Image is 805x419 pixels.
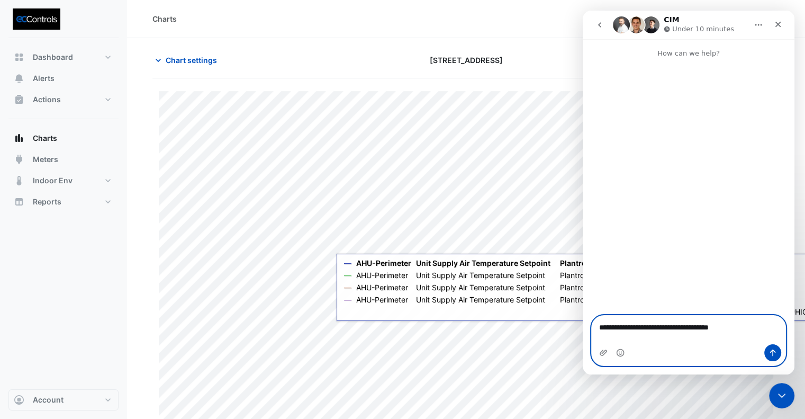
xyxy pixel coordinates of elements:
[33,154,58,165] span: Meters
[583,11,794,375] iframe: Intercom live chat
[166,55,217,66] span: Chart settings
[8,389,119,411] button: Account
[33,395,64,405] span: Account
[8,89,119,110] button: Actions
[152,51,224,69] button: Chart settings
[33,73,55,84] span: Alerts
[14,197,24,207] app-icon: Reports
[33,94,61,105] span: Actions
[8,170,119,191] button: Indoor Env
[14,154,24,165] app-icon: Meters
[769,383,794,408] iframe: Intercom live chat
[430,55,503,66] span: [STREET_ADDRESS]
[8,128,119,149] button: Charts
[8,68,119,89] button: Alerts
[8,191,119,212] button: Reports
[13,8,60,30] img: Company Logo
[33,52,73,63] span: Dashboard
[8,149,119,170] button: Meters
[33,197,61,207] span: Reports
[14,175,24,186] app-icon: Indoor Env
[33,175,73,186] span: Indoor Env
[8,47,119,68] button: Dashboard
[33,133,57,144] span: Charts
[14,133,24,144] app-icon: Charts
[152,13,177,24] div: Charts
[14,52,24,63] app-icon: Dashboard
[14,73,24,84] app-icon: Alerts
[14,94,24,105] app-icon: Actions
